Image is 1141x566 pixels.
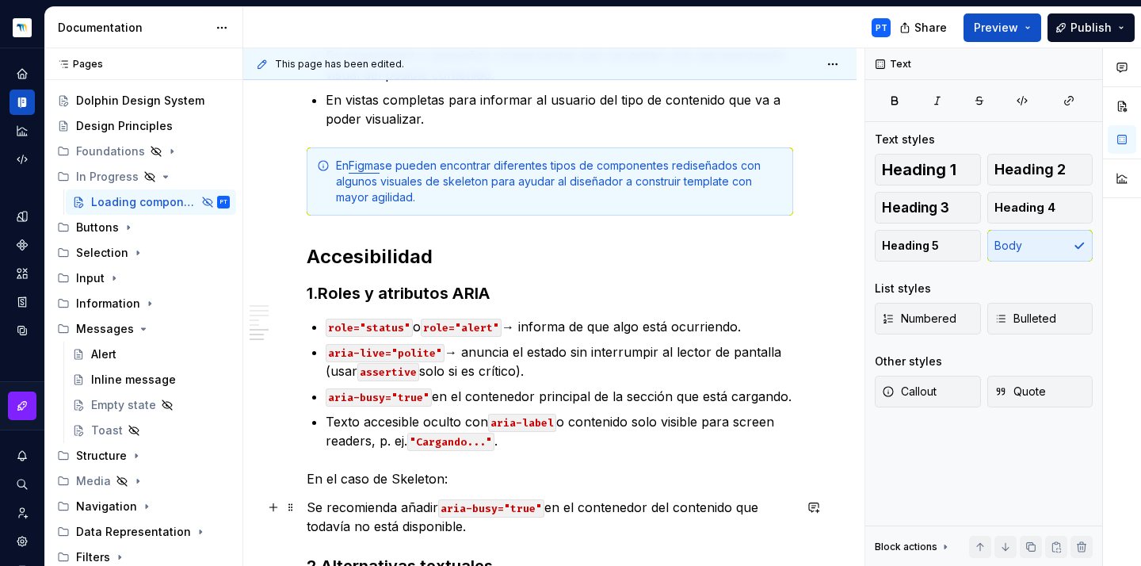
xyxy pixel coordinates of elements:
a: Loading componentsPT [66,189,236,215]
button: Share [891,13,957,42]
p: en el contenedor principal de la sección que está cargando. [326,387,793,406]
a: Data sources [10,318,35,343]
a: Toast [66,418,236,443]
a: Home [10,61,35,86]
a: Figma [349,159,380,172]
button: Quote [987,376,1093,407]
div: Block actions [875,536,952,558]
div: Structure [51,443,236,468]
strong: Roles y atributos ARIA [318,284,490,303]
p: Texto accesible oculto con o contenido solo visible para screen readers, p. ej. . [326,412,793,450]
div: PT [220,194,227,210]
span: Heading 3 [882,200,949,216]
span: Bulleted [994,311,1056,327]
div: Text styles [875,132,935,147]
div: List styles [875,281,931,296]
span: This page has been edited. [275,58,404,71]
code: role="alert" [421,319,502,337]
button: Heading 3 [875,192,981,224]
p: En vistas completas para informar al usuario del tipo de contenido que va a poder visualizar. [326,90,793,128]
div: In Progress [76,169,139,185]
div: Selection [76,245,128,261]
span: Numbered [882,311,956,327]
button: Notifications [10,443,35,468]
div: Documentation [58,20,208,36]
span: Heading 5 [882,238,939,254]
button: Publish [1048,13,1135,42]
div: Foundations [76,143,145,159]
div: Loading components [91,194,197,210]
code: aria-busy="true" [326,388,432,407]
div: Pages [51,58,103,71]
a: Assets [10,261,35,286]
div: Dolphin Design System [76,93,204,109]
span: Publish [1070,20,1112,36]
a: Analytics [10,118,35,143]
a: Design tokens [10,204,35,229]
div: Design Principles [76,118,173,134]
p: Se recomienda añadir en el contenedor del contenido que todavía no está disponible. [307,498,793,536]
div: Information [76,296,140,312]
div: Inline message [91,372,176,388]
div: Input [76,270,105,286]
span: Heading 4 [994,200,1055,216]
div: Media [76,473,111,489]
button: Search ⌘K [10,472,35,497]
code: role="status" [326,319,413,337]
button: Callout [875,376,981,407]
div: Structure [76,448,127,464]
div: Other styles [875,354,942,369]
span: Callout [882,384,937,400]
button: Heading 2 [987,154,1093,185]
p: → anuncia el estado sin interrumpir al lector de pantalla (usar solo si es crítico). [326,342,793,381]
code: aria-live="polite" [326,344,445,362]
div: En se pueden encontrar diferentes tipos de componentes rediseñados con algunos visuales de skelet... [336,158,783,205]
div: Media [51,468,236,494]
button: Bulleted [987,303,1093,335]
div: Information [51,291,236,316]
div: Empty state [91,397,156,413]
div: Buttons [51,215,236,240]
span: Heading 2 [994,162,1066,178]
a: Inline message [66,367,236,392]
code: aria-label [488,414,556,432]
span: Preview [974,20,1018,36]
div: Documentation [10,90,35,115]
h2: Accesibilidad [307,244,793,270]
p: En el caso de Skeleton: [307,469,793,488]
a: Components [10,232,35,258]
div: Block actions [875,541,937,553]
div: Foundations [51,139,236,164]
code: "Cargando..." [407,433,494,451]
div: Alert [91,346,116,362]
button: Preview [964,13,1041,42]
div: Input [51,266,236,291]
div: Selection [51,240,236,266]
div: PT [876,21,887,34]
span: Share [914,20,947,36]
div: Messages [76,321,134,337]
span: Quote [994,384,1046,400]
div: Toast [91,423,123,438]
div: Buttons [76,220,119,235]
p: o → informa de que algo está ocurriendo. [326,317,793,336]
a: Invite team [10,500,35,526]
a: Storybook stories [10,289,35,315]
button: Heading 4 [987,192,1093,224]
div: Data Representation [76,524,191,540]
a: Code automation [10,147,35,172]
img: d2ecb461-6a4b-4bd5-a5e7-8e16164cca3e.png [13,18,32,37]
button: Numbered [875,303,981,335]
div: In Progress [51,164,236,189]
a: Settings [10,529,35,554]
code: assertive [357,363,419,381]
